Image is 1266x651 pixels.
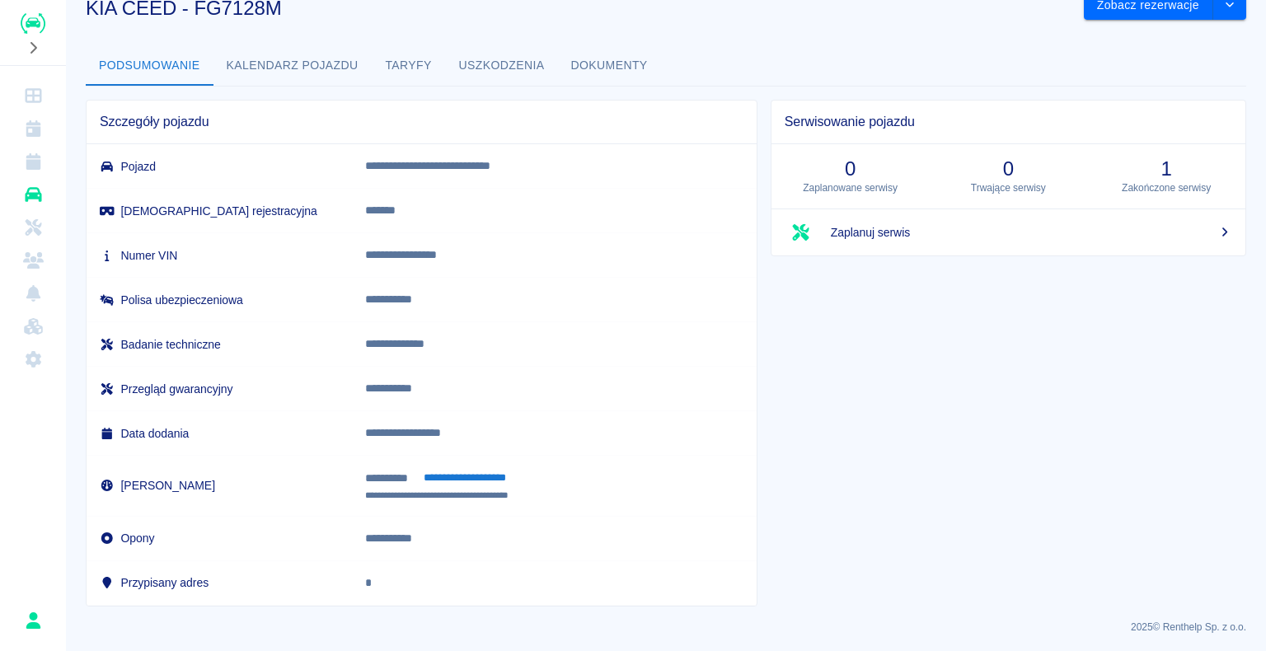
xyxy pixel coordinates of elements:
a: Klienci [7,244,59,277]
h6: Badanie techniczne [100,336,339,353]
a: Zaplanuj serwis [771,209,1245,255]
h3: 0 [785,157,917,180]
button: Podsumowanie [86,46,213,86]
h6: [DEMOGRAPHIC_DATA] rejestracyjna [100,203,339,219]
a: 1Zakończone serwisy [1087,144,1245,208]
button: Uszkodzenia [446,46,558,86]
span: Szczegóły pojazdu [100,114,743,130]
h6: [PERSON_NAME] [100,477,339,494]
a: Ustawienia [7,343,59,376]
h3: 0 [942,157,1074,180]
p: 2025 © Renthelp Sp. z o.o. [86,620,1246,635]
a: 0Zaplanowane serwisy [771,144,930,208]
h6: Pojazd [100,158,339,175]
a: Rezerwacje [7,145,59,178]
a: 0Trwające serwisy [929,144,1087,208]
button: Kalendarz pojazdu [213,46,372,86]
p: Trwające serwisy [942,180,1074,195]
a: Powiadomienia [7,277,59,310]
p: Zakończone serwisy [1100,180,1232,195]
a: Dashboard [7,79,59,112]
h6: Opony [100,530,339,546]
h6: Przegląd gwarancyjny [100,381,339,397]
h3: 1 [1100,157,1232,180]
a: Serwisy [7,211,59,244]
h6: Polisa ubezpieczeniowa [100,292,339,308]
button: Rozwiń nawigację [21,37,45,59]
h6: Data dodania [100,425,339,442]
a: Kalendarz [7,112,59,145]
h6: Numer VIN [100,247,339,264]
p: Zaplanowane serwisy [785,180,917,195]
span: Serwisowanie pojazdu [785,114,1232,130]
span: Zaplanuj serwis [831,224,1232,241]
a: Widget WWW [7,310,59,343]
h6: Przypisany adres [100,574,339,591]
button: Dokumenty [558,46,661,86]
button: Rafał Płaza [16,603,50,638]
button: Taryfy [372,46,446,86]
a: Flota [7,178,59,211]
img: Renthelp [21,13,45,34]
